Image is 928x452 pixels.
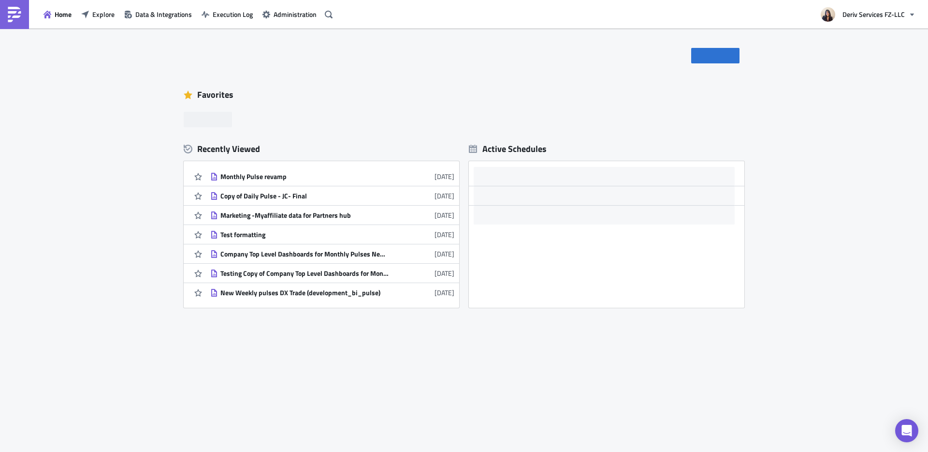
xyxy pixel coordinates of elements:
[39,7,76,22] button: Home
[220,172,390,181] div: Monthly Pulse revamp
[220,192,390,200] div: Copy of Daily Pulse - JC- Final
[197,7,258,22] button: Execution Log
[210,244,454,263] a: Company Top Level Dashboards for Monthly Pulses New (announce_monthly_pulses)[DATE]
[119,7,197,22] button: Data & Integrations
[210,206,454,225] a: Marketing -Myaffiliate data for Partners hub[DATE]
[135,9,192,19] span: Data & Integrations
[435,249,454,259] time: 2025-08-11T14:05:45Z
[220,211,390,220] div: Marketing -Myaffiliate data for Partners hub
[220,269,390,278] div: Testing Copy of Company Top Level Dashboards for Monthly Pulses New(BI Internal)
[184,142,459,156] div: Recently Viewed
[895,419,918,442] div: Open Intercom Messenger
[210,283,454,302] a: New Weekly pulses DX Trade (development_bi_pulse)[DATE]
[220,250,390,258] div: Company Top Level Dashboards for Monthly Pulses New (announce_monthly_pulses)
[210,186,454,205] a: Copy of Daily Pulse - JC- Final[DATE]
[92,9,115,19] span: Explore
[820,6,836,23] img: Avatar
[435,210,454,220] time: 2025-08-11T14:07:39Z
[469,143,547,154] div: Active Schedules
[55,9,72,19] span: Home
[435,268,454,278] time: 2025-08-11T14:05:04Z
[210,225,454,244] a: Test formatting[DATE]
[213,9,253,19] span: Execution Log
[435,287,454,298] time: 2025-08-11T14:04:23Z
[76,7,119,22] button: Explore
[220,288,390,297] div: New Weekly pulses DX Trade (development_bi_pulse)
[184,88,744,102] div: Favorites
[210,264,454,283] a: Testing Copy of Company Top Level Dashboards for Monthly Pulses New(BI Internal)[DATE]
[274,9,317,19] span: Administration
[7,7,22,22] img: PushMetrics
[435,229,454,240] time: 2025-08-11T14:06:34Z
[220,230,390,239] div: Test formatting
[210,167,454,186] a: Monthly Pulse revamp[DATE]
[435,191,454,201] time: 2025-08-11T14:09:20Z
[842,9,905,19] span: Deriv Services FZ-LLC
[258,7,321,22] button: Administration
[435,171,454,181] time: 2025-08-11T14:10:48Z
[815,4,921,25] button: Deriv Services FZ-LLC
